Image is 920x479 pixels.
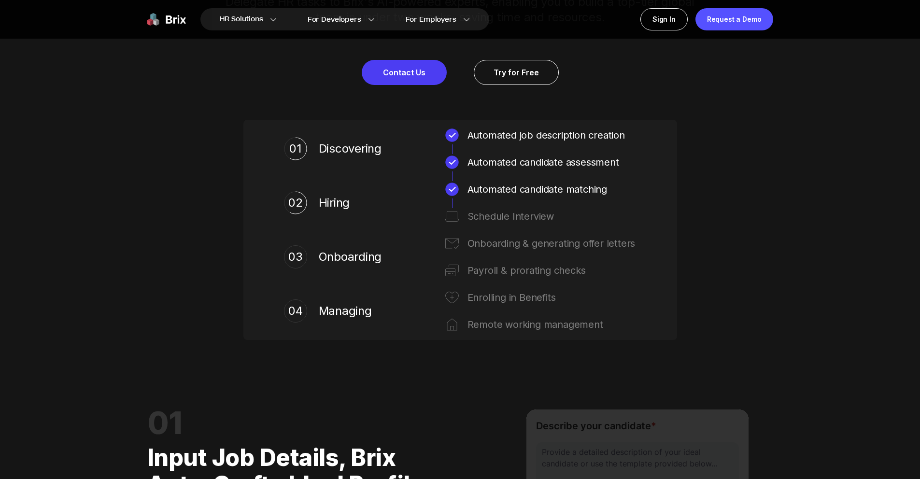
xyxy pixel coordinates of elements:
div: Automated candidate assessment [467,155,637,170]
span: Hiring [319,195,386,211]
div: Automated job description creation [467,127,637,143]
a: Sign In [640,8,688,30]
div: 01 [147,409,454,437]
div: Onboarding & generating offer letters [467,236,637,251]
div: Schedule Interview [467,209,637,224]
span: Managing [319,303,386,319]
a: Request a Demo [695,8,773,30]
div: Payroll & prorating checks [467,263,637,278]
div: Automated candidate matching [467,182,637,197]
a: Contact Us [362,60,447,85]
span: For Developers [308,14,361,25]
span: HR Solutions [220,12,263,27]
div: Enrolling in Benefits [467,290,637,305]
div: Remote working management [467,317,637,332]
span: Onboarding [319,249,386,265]
div: 01 [289,140,301,157]
a: Try for Free [474,60,559,85]
div: 04 [284,299,307,323]
div: 03 [284,245,307,268]
span: For Employers [406,14,456,25]
span: Discovering [319,141,386,156]
div: 02 [288,194,303,211]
